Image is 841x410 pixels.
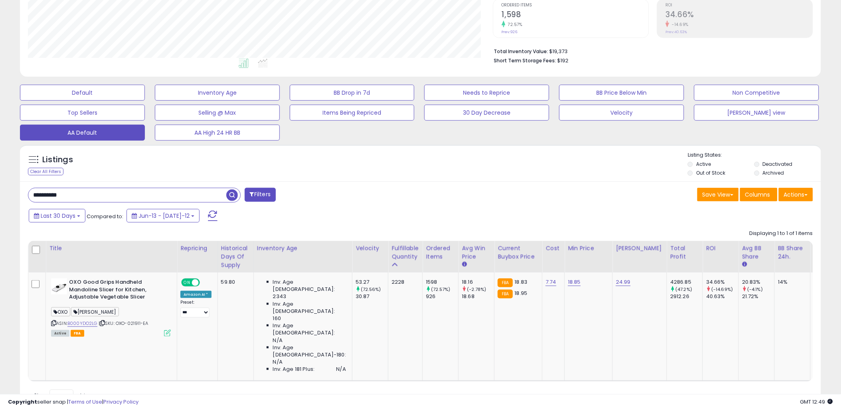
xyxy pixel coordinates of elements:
[568,244,609,253] div: Min Price
[502,3,649,8] span: Ordered Items
[273,344,346,358] span: Inv. Age [DEMOGRAPHIC_DATA]-180:
[711,286,733,293] small: (-14.69%)
[666,30,687,34] small: Prev: 40.63%
[273,315,281,322] span: 160
[670,293,702,300] div: 2912.26
[34,392,91,400] span: Show: entries
[742,293,774,300] div: 21.72%
[666,3,813,8] span: ROI
[182,279,192,286] span: ON
[546,278,556,286] a: 7.74
[155,125,280,141] button: AA High 24 HR BB
[51,279,67,295] img: 31FjX-DQxqL._SL40_.jpg
[494,57,556,64] b: Short Term Storage Fees:
[426,244,455,261] div: Ordered Items
[779,188,813,201] button: Actions
[221,244,250,269] div: Historical Days Of Supply
[71,330,84,337] span: FBA
[750,230,813,237] div: Displaying 1 to 1 of 1 items
[462,244,491,261] div: Avg Win Price
[502,30,518,34] small: Prev: 926
[558,57,569,64] span: $192
[361,286,381,293] small: (72.56%)
[8,398,139,406] div: seller snap | |
[763,161,793,167] label: Deactivated
[745,191,770,199] span: Columns
[180,300,212,318] div: Preset:
[28,168,63,175] div: Clear All Filters
[494,46,807,56] li: $19,373
[20,85,145,101] button: Default
[498,279,513,287] small: FBA
[273,279,346,293] span: Inv. Age [DEMOGRAPHIC_DATA]:
[392,244,419,261] div: Fulfillable Quantity
[273,337,283,344] span: N/A
[245,188,276,202] button: Filters
[41,212,75,220] span: Last 30 Days
[426,293,458,300] div: 926
[742,279,774,286] div: 20.83%
[290,85,415,101] button: BB Drop in 7d
[49,244,174,253] div: Title
[431,286,451,293] small: (72.57%)
[763,169,784,176] label: Archived
[740,188,778,201] button: Columns
[616,244,663,253] div: [PERSON_NAME]
[356,244,385,253] div: Velocity
[706,279,738,286] div: 34.66%
[505,22,522,28] small: 72.57%
[426,279,458,286] div: 1598
[424,85,549,101] button: Needs to Reprice
[290,105,415,121] button: Items Being Repriced
[778,244,807,261] div: BB Share 24h.
[670,279,702,286] div: 4286.85
[273,301,346,315] span: Inv. Age [DEMOGRAPHIC_DATA]:
[336,366,346,373] span: N/A
[559,105,684,121] button: Velocity
[99,320,148,326] span: | SKU: OXO-021911-EA
[42,154,73,165] h5: Listings
[546,244,561,253] div: Cost
[155,85,280,101] button: Inventory Age
[273,322,346,336] span: Inv. Age [DEMOGRAPHIC_DATA]:
[155,105,280,121] button: Selling @ Max
[29,209,85,223] button: Last 30 Days
[675,286,692,293] small: (47.2%)
[87,213,123,220] span: Compared to:
[694,105,819,121] button: [PERSON_NAME] view
[670,244,699,261] div: Total Profit
[20,125,145,141] button: AA Default
[67,320,97,327] a: B000YDO2LG
[20,105,145,121] button: Top Sellers
[139,212,190,220] span: Jun-13 - [DATE]-12
[498,290,513,299] small: FBA
[666,10,813,21] h2: 34.66%
[69,279,166,303] b: OXO Good Grips Handheld Mandoline Slicer for Kitchen, Adjustable Vegetable Slicer
[127,209,200,223] button: Jun-13 - [DATE]-12
[742,261,747,268] small: Avg BB Share.
[706,244,735,253] div: ROI
[696,169,725,176] label: Out of Stock
[778,279,804,286] div: 14%
[462,279,494,286] div: 18.16
[221,279,247,286] div: 59.80
[800,398,833,406] span: 2025-08-12 12:49 GMT
[559,85,684,101] button: BB Price Below Min
[467,286,487,293] small: (-2.78%)
[669,22,689,28] small: -14.69%
[180,244,214,253] div: Repricing
[68,398,102,406] a: Terms of Use
[494,48,548,55] b: Total Inventory Value:
[706,293,738,300] div: 40.63%
[392,279,416,286] div: 2228
[568,278,581,286] a: 18.85
[688,151,821,159] p: Listing States:
[257,244,349,253] div: Inventory Age
[462,293,494,300] div: 18.68
[8,398,37,406] strong: Copyright
[697,188,739,201] button: Save View
[694,85,819,101] button: Non Competitive
[356,279,388,286] div: 53.27
[51,330,69,337] span: All listings currently available for purchase on Amazon
[180,291,212,298] div: Amazon AI *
